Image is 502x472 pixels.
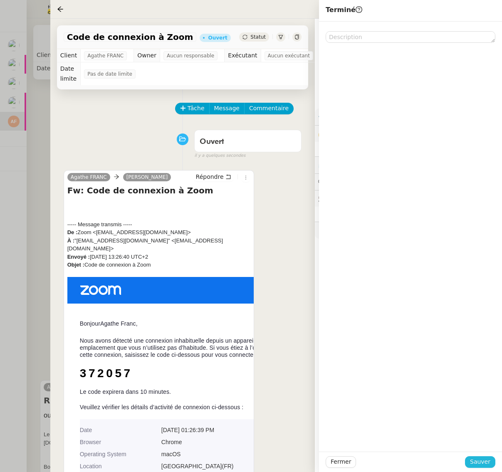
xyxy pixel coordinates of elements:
[200,138,224,146] span: Ouvert
[161,424,288,436] td: [DATE] 01:26:39 PM
[315,174,502,190] div: 💬Commentaires
[67,237,74,244] b: À :
[268,52,310,60] span: Aucun exécutant
[67,33,193,41] span: Code de connexion à Zoom
[57,49,81,62] td: Client
[80,436,161,448] td: Browser
[214,104,240,113] span: Message
[194,152,245,159] span: il y a quelques secondes
[80,388,288,395] div: Le code expirera dans 10 minutes.
[315,222,502,238] div: 🧴Autres
[57,62,81,85] td: Date limite
[318,178,371,185] span: 💬
[67,229,78,235] b: De :
[67,173,110,181] a: Agathe FRANC
[134,49,160,62] td: Owner
[175,103,210,114] button: Tâche
[80,285,121,295] img: Zoom Logo
[87,52,124,60] span: Agathe FRANC
[315,126,502,142] div: 🔐Données client
[318,161,376,168] span: ⏲️
[80,395,288,411] div: Veuillez vérifier les détails d’activité de connexion ci-dessous :
[67,254,90,260] b: Envoyé :
[331,457,351,467] span: Fermer
[225,49,261,62] td: Exécutant
[80,448,161,460] td: Operating System
[67,185,250,196] h4: Fw: Code de connexion à Zoom
[465,456,495,468] button: Sauver
[249,104,289,113] span: Commentaire
[161,436,288,448] td: Chrome
[80,337,288,358] div: Nous avons détecté une connexion inhabituelle depuis un appareil ou un emplacement que vous n’uti...
[315,109,502,125] div: ⚙️Procédures
[318,195,422,202] span: 🕵️
[87,70,132,78] span: Pas de date limite
[318,112,361,121] span: ⚙️
[80,424,161,436] td: Date
[67,237,250,253] div: "[EMAIL_ADDRESS][DOMAIN_NAME]" <[EMAIL_ADDRESS][DOMAIN_NAME]>
[188,104,205,113] span: Tâche
[208,35,227,40] div: Ouvert
[67,261,250,269] div: Code de connexion à Zoom
[67,253,250,261] div: [DATE] 13:26:40 UTC+2
[193,172,234,181] button: Répondre
[318,227,344,233] span: 🧴
[315,190,502,207] div: 🕵️Autres demandes en cours 2
[80,320,288,327] div: BonjourAgathe Franc,
[318,129,372,138] span: 🔐
[315,157,502,173] div: ⏲️Tâches 0:00
[326,6,362,14] span: Terminé
[80,367,288,388] td: 372057
[126,174,168,180] span: [PERSON_NAME]
[67,220,250,229] div: ----- Message transmis -----
[67,228,250,237] div: Zoom <[EMAIL_ADDRESS][DOMAIN_NAME]>
[470,457,490,467] span: Sauver
[161,448,288,460] td: macOS
[326,456,356,468] button: Fermer
[250,34,266,40] span: Statut
[209,103,245,114] button: Message
[167,52,214,60] span: Aucun responsable
[196,173,224,181] span: Répondre
[67,262,84,268] b: Objet :
[244,103,294,114] button: Commentaire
